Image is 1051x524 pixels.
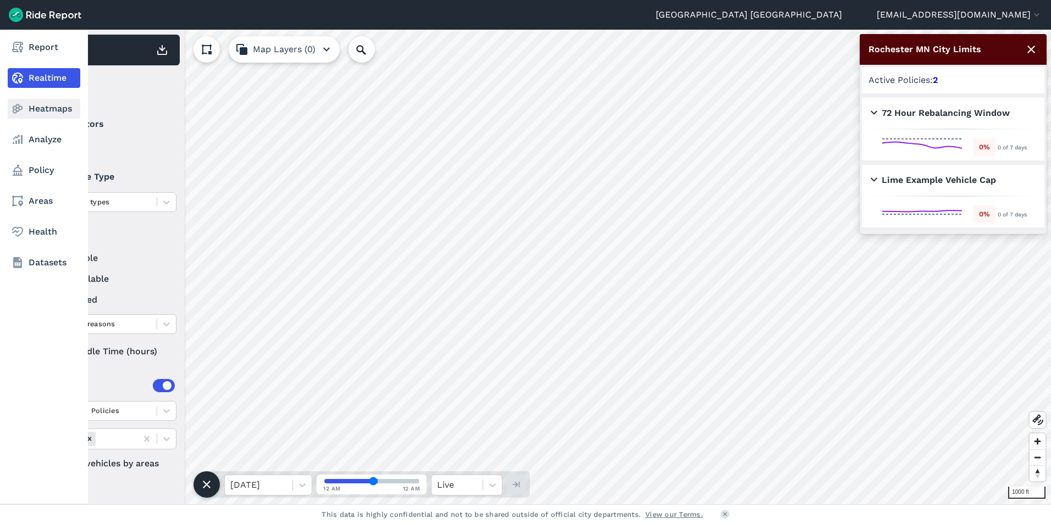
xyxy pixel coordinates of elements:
a: Datasets [8,253,80,272]
div: 0 of 7 days [998,209,1027,219]
a: [GEOGRAPHIC_DATA] [GEOGRAPHIC_DATA] [656,8,842,21]
div: Filter [40,70,180,104]
h2: Active Policies: [869,74,1038,87]
div: Remove Areas (6) [84,432,96,445]
label: available [45,252,176,265]
summary: Areas [45,370,175,401]
button: Map Layers (0) [229,36,340,63]
h2: 72 Hour Rebalancing Window [871,107,1010,120]
button: [EMAIL_ADDRESS][DOMAIN_NAME] [877,8,1042,21]
a: Report [8,37,80,57]
label: Filter vehicles by areas [45,457,176,470]
a: Areas [8,191,80,211]
a: Realtime [8,68,80,88]
span: 12 AM [323,484,341,493]
div: 0 of 7 days [998,142,1027,152]
h2: Lime Example Vehicle Cap [871,174,996,187]
summary: Status [45,221,175,252]
div: Idle Time (hours) [45,342,176,361]
div: Areas [59,379,175,392]
input: Search Location or Vehicles [349,36,392,63]
label: Lime [45,140,176,153]
button: Reset bearing to north [1030,465,1046,481]
div: 0 % [973,205,995,222]
h1: Rochester MN City Limits [869,43,981,56]
span: 12 AM [403,484,421,493]
a: Heatmaps [8,99,80,119]
div: 0 % [973,138,995,155]
a: View our Terms. [645,509,703,520]
label: reserved [45,293,176,306]
label: unavailable [45,272,176,286]
strong: 2 [933,75,938,85]
summary: Operators [45,109,175,140]
summary: Vehicle Type [45,161,175,192]
button: Zoom in [1030,433,1046,449]
a: Health [8,222,80,242]
a: Analyze [8,130,80,149]
div: 1000 ft [1008,487,1046,499]
a: Policy [8,160,80,180]
canvas: Map [35,30,1051,504]
img: Ride Report [9,8,81,22]
button: Zoom out [1030,449,1046,465]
